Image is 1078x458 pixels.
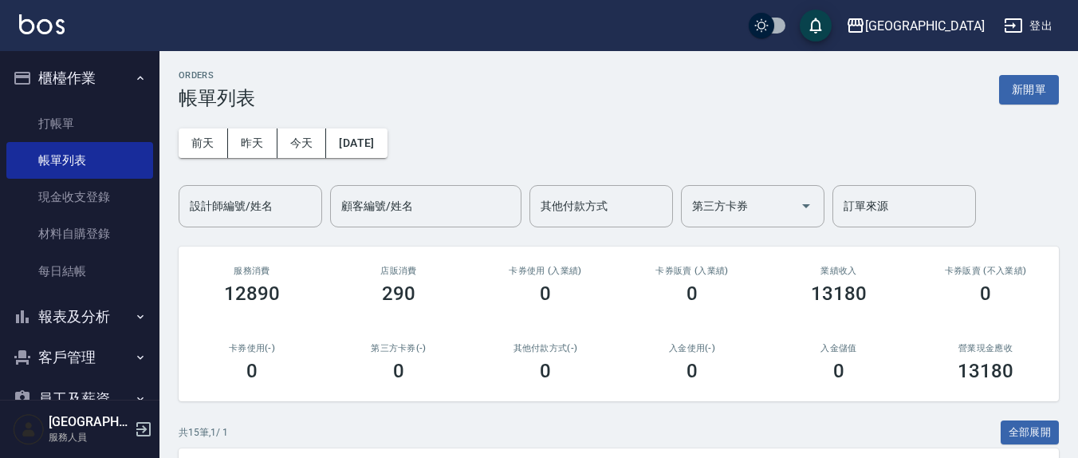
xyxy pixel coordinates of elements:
button: [DATE] [326,128,387,158]
h3: 服務消費 [198,266,306,276]
button: 登出 [997,11,1059,41]
h2: ORDERS [179,70,255,81]
h5: [GEOGRAPHIC_DATA] [49,414,130,430]
button: 今天 [277,128,327,158]
h2: 卡券販賣 (入業績) [638,266,746,276]
img: Person [13,413,45,445]
p: 服務人員 [49,430,130,444]
h3: 0 [687,360,698,382]
button: 昨天 [228,128,277,158]
button: 員工及薪資 [6,378,153,420]
button: save [800,10,832,41]
h2: 其他付款方式(-) [491,343,600,353]
button: 報表及分析 [6,296,153,338]
h2: 入金儲值 [785,343,893,353]
h3: 0 [393,360,404,382]
h2: 業績收入 [785,266,893,276]
h3: 0 [833,360,844,382]
img: Logo [19,14,65,34]
h2: 營業現金應收 [931,343,1040,353]
button: 全部展開 [1001,420,1060,445]
h3: 13180 [958,360,1013,382]
h2: 卡券販賣 (不入業績) [931,266,1040,276]
h3: 12890 [224,282,280,305]
h3: 0 [540,282,551,305]
a: 打帳單 [6,105,153,142]
h2: 卡券使用 (入業績) [491,266,600,276]
a: 新開單 [999,81,1059,97]
button: [GEOGRAPHIC_DATA] [840,10,991,42]
button: 新開單 [999,75,1059,105]
h2: 第三方卡券(-) [344,343,453,353]
h2: 入金使用(-) [638,343,746,353]
a: 帳單列表 [6,142,153,179]
p: 共 15 筆, 1 / 1 [179,425,228,440]
h3: 0 [540,360,551,382]
button: Open [793,193,819,219]
a: 現金收支登錄 [6,179,153,215]
h3: 290 [382,282,415,305]
h2: 店販消費 [344,266,453,276]
h3: 0 [980,282,991,305]
button: 客戶管理 [6,337,153,378]
h3: 13180 [811,282,867,305]
a: 每日結帳 [6,253,153,290]
div: [GEOGRAPHIC_DATA] [865,16,985,36]
button: 櫃檯作業 [6,57,153,99]
h3: 帳單列表 [179,87,255,109]
a: 材料自購登錄 [6,215,153,252]
button: 前天 [179,128,228,158]
h3: 0 [687,282,698,305]
h3: 0 [246,360,258,382]
h2: 卡券使用(-) [198,343,306,353]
